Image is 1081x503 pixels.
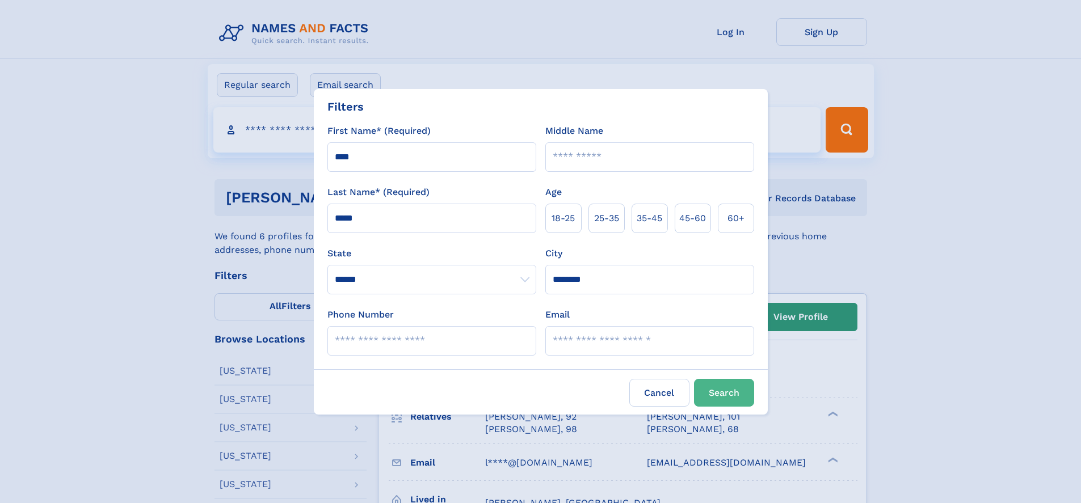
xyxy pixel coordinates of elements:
[327,308,394,322] label: Phone Number
[327,98,364,115] div: Filters
[545,247,562,260] label: City
[679,212,706,225] span: 45‑60
[552,212,575,225] span: 18‑25
[637,212,662,225] span: 35‑45
[327,124,431,138] label: First Name* (Required)
[594,212,619,225] span: 25‑35
[629,379,689,407] label: Cancel
[545,308,570,322] label: Email
[727,212,744,225] span: 60+
[545,185,562,199] label: Age
[327,185,430,199] label: Last Name* (Required)
[694,379,754,407] button: Search
[545,124,603,138] label: Middle Name
[327,247,536,260] label: State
